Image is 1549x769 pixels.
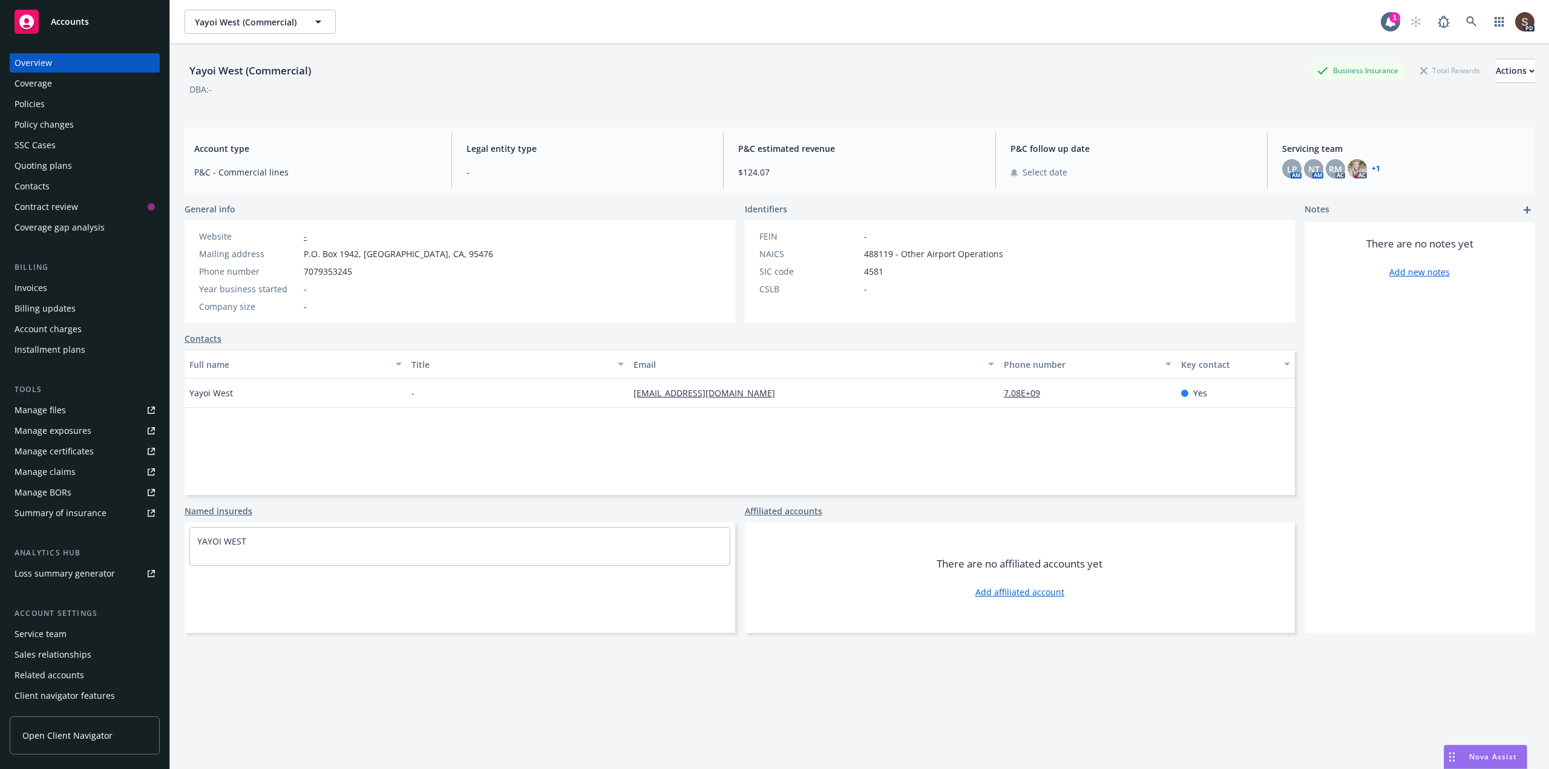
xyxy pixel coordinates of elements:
button: Key contact [1176,350,1295,379]
div: Year business started [199,283,299,295]
span: Notes [1305,203,1329,217]
div: Coverage gap analysis [15,218,105,237]
a: Service team [10,624,160,644]
span: Open Client Navigator [22,729,113,742]
a: +1 [1372,165,1380,172]
a: Client navigator features [10,686,160,705]
a: Policies [10,94,160,114]
button: Email [629,350,999,379]
div: Manage certificates [15,442,94,461]
div: Coverage [15,74,52,93]
div: Billing updates [15,299,76,318]
div: Business Insurance [1311,63,1404,78]
span: NT [1308,163,1320,175]
span: Yes [1193,387,1207,399]
button: Full name [185,350,407,379]
div: Contract review [15,197,78,217]
div: Billing [10,261,160,273]
span: - [304,283,307,295]
span: $124.07 [738,166,981,178]
a: Accounts [10,5,160,39]
a: Related accounts [10,666,160,685]
span: - [304,300,307,313]
div: Summary of insurance [15,503,106,523]
div: Analytics hub [10,547,160,559]
a: [EMAIL_ADDRESS][DOMAIN_NAME] [634,387,785,399]
a: Manage BORs [10,483,160,502]
a: Coverage gap analysis [10,218,160,237]
div: Manage exposures [15,421,91,440]
a: Named insureds [185,505,252,517]
div: SSC Cases [15,136,56,155]
div: Title [411,358,611,371]
div: Client navigator features [15,686,115,705]
span: Account type [194,142,437,155]
button: Title [407,350,629,379]
span: - [411,387,414,399]
a: Installment plans [10,340,160,359]
div: Installment plans [15,340,85,359]
a: Contacts [10,177,160,196]
div: Mailing address [199,247,299,260]
div: Contacts [15,177,50,196]
div: Full name [189,358,388,371]
div: Manage files [15,401,66,420]
a: Loss summary generator [10,564,160,583]
a: Invoices [10,278,160,298]
a: YAYOI WEST [197,535,246,547]
div: Related accounts [15,666,84,685]
div: Account charges [15,319,82,339]
a: Manage claims [10,462,160,482]
div: Drag to move [1444,745,1459,768]
div: Loss summary generator [15,564,115,583]
a: - [304,231,307,242]
span: Legal entity type [467,142,709,155]
a: Manage certificates [10,442,160,461]
a: Manage files [10,401,160,420]
span: Nova Assist [1469,751,1517,762]
div: 1 [1389,12,1400,23]
a: Start snowing [1404,10,1428,34]
span: - [467,166,709,178]
button: Actions [1496,59,1534,83]
span: 488119 - Other Airport Operations [864,247,1003,260]
a: add [1520,203,1534,217]
span: P.O. Box 1942, [GEOGRAPHIC_DATA], CA, 95476 [304,247,493,260]
div: NAICS [759,247,859,260]
a: Report a Bug [1432,10,1456,34]
a: Manage exposures [10,421,160,440]
div: Email [634,358,981,371]
button: Phone number [999,350,1177,379]
div: FEIN [759,230,859,243]
div: Service team [15,624,67,644]
a: Billing updates [10,299,160,318]
div: Manage BORs [15,483,71,502]
div: Manage claims [15,462,76,482]
span: RM [1329,163,1342,175]
span: 7079353245 [304,265,352,278]
div: Phone number [199,265,299,278]
a: SSC Cases [10,136,160,155]
a: Quoting plans [10,156,160,175]
div: Quoting plans [15,156,72,175]
button: Nova Assist [1444,745,1527,769]
img: photo [1348,159,1367,178]
span: There are no notes yet [1366,237,1473,251]
button: Yayoi West (Commercial) [185,10,336,34]
span: - [864,283,867,295]
span: Yayoi West (Commercial) [195,16,300,28]
span: Identifiers [745,203,787,215]
div: Actions [1496,59,1534,82]
a: Account charges [10,319,160,339]
a: Search [1459,10,1484,34]
a: Overview [10,53,160,73]
a: Coverage [10,74,160,93]
a: Switch app [1487,10,1511,34]
span: P&C - Commercial lines [194,166,437,178]
div: Total Rewards [1414,63,1486,78]
a: Summary of insurance [10,503,160,523]
a: Affiliated accounts [745,505,822,517]
div: Tools [10,384,160,396]
div: Invoices [15,278,47,298]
